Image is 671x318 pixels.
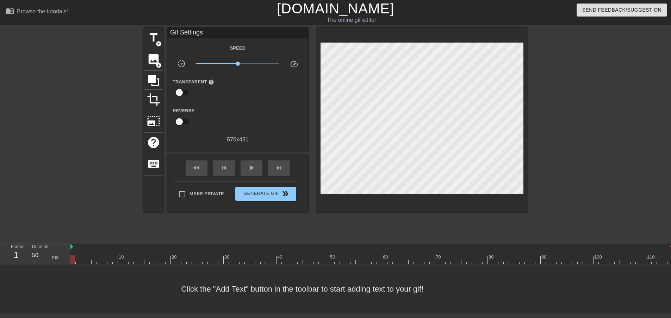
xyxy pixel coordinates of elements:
[11,249,21,261] div: 1
[489,254,495,261] div: 80
[594,254,603,261] div: 100
[235,187,296,201] button: Generate Gif
[247,164,256,172] span: play_arrow
[275,164,283,172] span: skip_next
[156,62,162,68] span: add_circle
[52,254,58,261] div: ms
[156,41,162,47] span: add_circle
[238,190,293,198] span: Generate Gif
[167,28,308,38] div: Gif Settings
[147,157,160,171] span: keyboard
[277,254,284,261] div: 40
[582,6,661,14] span: Send Feedback/Suggestion
[147,31,160,44] span: title
[147,136,160,149] span: help
[32,245,48,249] label: Duration
[6,7,68,18] a: Browse the tutorials!
[436,254,442,261] div: 70
[224,254,231,261] div: 30
[173,107,194,114] label: Reverse
[6,7,14,15] span: menu_book
[177,59,186,68] span: slow_motion_video
[17,8,68,14] div: Browse the tutorials!
[192,164,201,172] span: fast_rewind
[577,4,667,17] button: Send Feedback/Suggestion
[383,254,389,261] div: 60
[173,78,214,85] label: Transparent
[208,79,214,85] span: help
[220,164,228,172] span: skip_previous
[167,135,308,144] div: 576 x 431
[147,52,160,66] span: image
[6,243,27,264] div: Frame
[281,190,290,198] span: double_arrow
[230,45,246,52] label: Speed
[147,114,160,128] span: photo_size_select_large
[647,254,656,261] div: 110
[147,93,160,106] span: crop
[290,59,298,68] span: speed
[190,190,224,197] span: Make Private
[330,254,336,261] div: 50
[541,254,548,261] div: 90
[172,254,178,261] div: 20
[277,1,394,16] a: [DOMAIN_NAME]
[119,254,125,261] div: 10
[227,16,476,24] div: The online gif editor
